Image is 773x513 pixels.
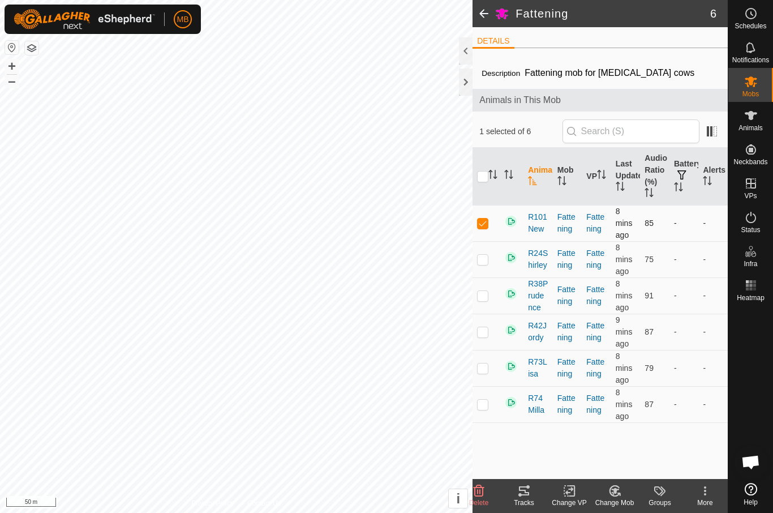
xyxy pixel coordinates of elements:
[247,498,281,508] a: Contact Us
[698,314,728,350] td: -
[557,284,578,307] div: Fattening
[528,392,548,416] span: R74Milla
[732,57,769,63] span: Notifications
[482,69,520,78] label: Description
[669,205,699,241] td: -
[645,291,654,300] span: 91
[682,498,728,508] div: More
[586,249,604,270] a: Fattening
[586,212,604,233] a: Fattening
[703,178,712,187] p-sorticon: Activate to sort
[5,74,19,88] button: –
[734,445,768,479] div: Open chat
[669,350,699,386] td: -
[516,7,710,20] h2: Fattening
[562,119,699,143] input: Search (S)
[735,23,766,29] span: Schedules
[616,279,633,312] span: 1 Oct 2025 at 6:33 am
[177,14,189,25] span: MB
[737,294,765,301] span: Heatmap
[528,356,548,380] span: R73Lisa
[504,396,518,409] img: returning on
[456,491,460,506] span: i
[504,172,513,181] p-sorticon: Activate to sort
[449,489,467,508] button: i
[645,190,654,199] p-sorticon: Activate to sort
[669,148,699,206] th: Battery
[728,478,773,510] a: Help
[528,278,548,314] span: R38Prudence
[674,184,683,193] p-sorticon: Activate to sort
[741,226,760,233] span: Status
[616,243,633,276] span: 1 Oct 2025 at 6:33 am
[528,178,537,187] p-sorticon: Activate to sort
[473,35,514,49] li: DETAILS
[504,251,518,264] img: returning on
[669,277,699,314] td: -
[547,498,592,508] div: Change VP
[637,498,682,508] div: Groups
[586,321,604,342] a: Fattening
[586,357,604,378] a: Fattening
[528,320,548,344] span: R42Jordy
[504,360,518,373] img: returning on
[192,498,234,508] a: Privacy Policy
[698,148,728,206] th: Alerts
[611,148,641,206] th: Last Updated
[557,211,578,235] div: Fattening
[669,314,699,350] td: -
[14,9,155,29] img: Gallagher Logo
[744,260,757,267] span: Infra
[616,315,633,348] span: 1 Oct 2025 at 6:32 am
[528,211,548,235] span: R101New
[504,287,518,301] img: returning on
[553,148,582,206] th: Mob
[488,172,497,181] p-sorticon: Activate to sort
[616,207,633,240] span: 1 Oct 2025 at 6:33 am
[645,327,654,336] span: 87
[582,148,611,206] th: VP
[528,247,548,271] span: R24Shirley
[469,499,489,507] span: Delete
[645,255,654,264] span: 75
[698,350,728,386] td: -
[479,93,721,107] span: Animals in This Mob
[557,320,578,344] div: Fattening
[501,498,547,508] div: Tracks
[669,386,699,422] td: -
[669,241,699,277] td: -
[557,356,578,380] div: Fattening
[698,277,728,314] td: -
[597,172,606,181] p-sorticon: Activate to sort
[5,59,19,73] button: +
[645,364,654,373] span: 79
[504,215,518,228] img: returning on
[523,148,553,206] th: Animal
[592,498,637,508] div: Change Mob
[557,392,578,416] div: Fattening
[640,148,669,206] th: Audio Ratio (%)
[25,41,38,55] button: Map Layers
[616,352,633,384] span: 1 Oct 2025 at 6:33 am
[557,247,578,271] div: Fattening
[645,219,654,228] span: 85
[616,388,633,421] span: 1 Oct 2025 at 6:33 am
[698,241,728,277] td: -
[744,193,757,199] span: VPs
[744,499,758,506] span: Help
[742,91,759,97] span: Mobs
[698,205,728,241] td: -
[710,5,716,22] span: 6
[520,63,699,82] span: Fattening mob for [MEDICAL_DATA] cows
[733,159,767,165] span: Neckbands
[479,126,562,138] span: 1 selected of 6
[586,285,604,306] a: Fattening
[586,394,604,414] a: Fattening
[616,183,625,193] p-sorticon: Activate to sort
[504,323,518,337] img: returning on
[698,386,728,422] td: -
[645,400,654,409] span: 87
[5,41,19,54] button: Reset Map
[557,178,566,187] p-sorticon: Activate to sort
[738,125,763,131] span: Animals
